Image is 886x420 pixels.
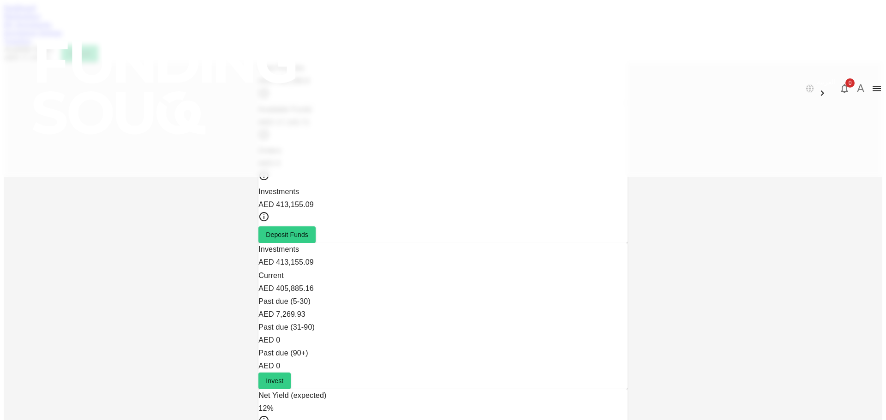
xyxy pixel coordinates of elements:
div: 12% [258,402,627,415]
span: Investments [258,188,299,195]
div: AED 0 [258,360,627,373]
div: AED 0 [258,334,627,347]
div: AED 413,155.09 [258,256,627,269]
button: 0 [835,79,854,98]
span: Net Yield (expected) [258,391,326,399]
span: Investments [258,245,299,253]
span: العربية [817,78,835,86]
button: Deposit Funds [258,226,316,243]
span: Current [258,272,283,279]
button: A [854,82,868,95]
span: Past due (31-90) [258,323,315,331]
button: Invest [258,373,291,389]
div: AED 7,269.93 [258,308,627,321]
span: Past due (90+) [258,349,308,357]
div: AED 413,155.09 [258,198,627,211]
div: AED 405,885.16 [258,282,627,295]
span: 0 [845,78,855,88]
span: Past due (5-30) [258,297,311,305]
